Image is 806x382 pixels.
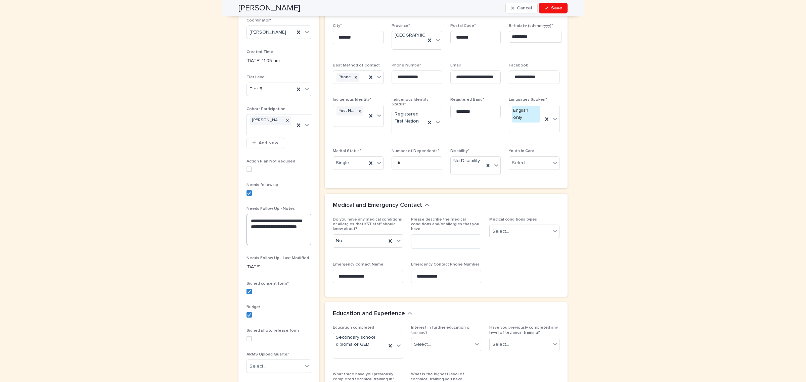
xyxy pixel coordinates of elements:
[453,157,480,164] span: No Disability
[238,3,300,13] h2: [PERSON_NAME]
[517,6,532,10] span: Cancel
[392,98,430,106] span: Indigenous Identity: Status*
[509,24,553,28] span: Birthdate (dd-mm-yyy)*
[336,237,342,244] span: No
[247,183,278,187] span: Needs follow up
[333,262,384,267] span: Emergency Contact Name
[333,372,394,381] span: What trade have you previously completed technical training in?
[247,57,311,64] p: [DATE] 11:05 am
[337,106,356,115] div: First Nations
[333,326,374,330] span: Education completed
[247,159,295,163] span: Action Plan Not Required
[247,256,309,260] span: Needs Follow Up - Last Modified
[333,24,342,28] span: City*
[489,326,558,334] span: Have you previously completed any level of technical training?
[247,264,311,271] p: [DATE]
[411,262,479,267] span: Emergency Contact Phone Number
[450,63,461,67] span: Email
[512,159,529,166] div: Select...
[250,29,286,36] span: [PERSON_NAME]
[450,149,469,153] span: Disability*
[247,207,295,211] span: Needs Follow Up - Notes
[333,202,422,209] h2: Medical and Emergency Contact
[392,149,439,153] span: Number of Dependents*
[247,50,273,54] span: Created Time
[247,138,284,148] button: Add New
[505,3,538,13] button: Cancel
[333,310,405,318] h2: Education and Experience
[414,341,431,348] div: Select...
[333,149,361,153] span: Marital Status*
[333,202,430,209] button: Medical and Emergency Contact
[539,3,568,13] button: Save
[337,73,352,82] div: Phone
[250,116,284,125] div: [PERSON_NAME] - KCAD13- [DATE]
[411,326,471,334] span: Interest in further education or training?
[492,341,509,348] div: Select...
[336,159,349,166] span: Single
[333,63,380,67] span: Best Method of Contact
[333,310,412,318] button: Education and Experience
[392,63,421,67] span: Phone Number
[489,218,537,222] span: Medical conditions types
[247,282,289,286] span: Signed consent form*
[247,107,285,111] span: Cohort Participation
[509,63,528,67] span: Facebook
[333,218,402,231] span: Do you have any medical conditions or allergies that K5T staff should know about?
[259,141,278,145] span: Add New
[551,6,562,10] span: Save
[512,106,540,123] div: English only
[247,329,299,333] span: Signed photo release form
[247,75,266,79] span: Tier Level
[250,363,266,370] div: Select...
[411,218,479,231] span: Please describe the medical conditions and/or allergies that you have
[250,86,262,93] span: Tier 5
[395,111,423,125] span: Registered First Nation
[247,18,271,22] span: Coordinator*
[336,334,384,348] span: Secondary school diploma or GED
[509,149,534,153] span: Youth in Care
[392,24,410,28] span: Province*
[247,305,261,309] span: Budget
[450,24,476,28] span: Postal Code*
[333,98,371,102] span: Indigenous Identity*
[395,32,441,39] span: [GEOGRAPHIC_DATA]
[450,98,484,102] span: Registered Band*
[247,352,289,356] span: ARMS Upload Quarter
[509,98,547,102] span: Languages Spoken*
[492,228,509,235] div: Select...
